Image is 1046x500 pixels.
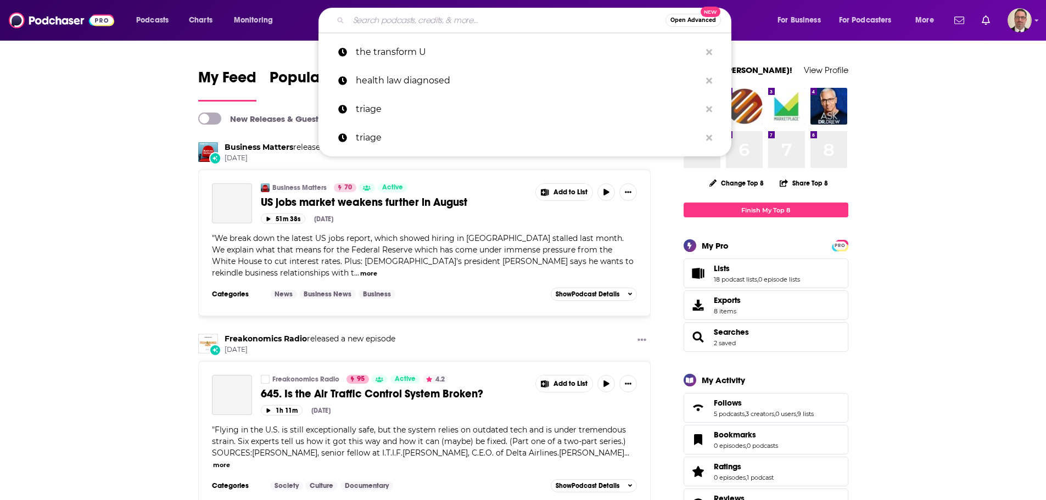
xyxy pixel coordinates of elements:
span: , [746,474,747,481]
span: Add to List [553,188,588,196]
p: health law diagnosed [356,66,701,95]
a: Culture [305,481,338,490]
span: Logged in as PercPodcast [1008,8,1032,32]
button: open menu [226,12,287,29]
span: ... [624,448,629,458]
a: 0 episodes [714,474,746,481]
button: ShowPodcast Details [551,479,637,492]
div: My Pro [702,240,729,251]
button: 4.2 [423,375,448,384]
a: 645. Is the Air Traffic Control System Broken? [212,375,252,415]
div: New Episode [209,152,221,164]
span: Active [395,374,416,385]
span: More [915,13,934,28]
span: [DATE] [225,154,382,163]
a: Popular Feed [270,68,363,102]
span: Follows [714,398,742,408]
h3: Categories [212,481,261,490]
span: Follows [684,393,848,423]
span: Lists [714,263,730,273]
span: My Feed [198,68,256,93]
a: Searches [687,329,709,345]
span: Lists [684,259,848,288]
button: more [360,269,377,278]
a: Active [378,183,407,192]
a: Documentary [340,481,393,490]
div: My Activity [702,375,745,385]
a: Freakonomics Radio [272,375,339,384]
button: open menu [128,12,183,29]
span: Searches [684,322,848,352]
a: Bookmarks [714,430,778,440]
a: Ratings [687,464,709,479]
p: triage [356,123,701,152]
a: US jobs market weakens further in August [212,183,252,223]
p: the transform U [356,38,701,66]
input: Search podcasts, credits, & more... [349,12,665,29]
button: Show profile menu [1008,8,1032,32]
a: 5 podcasts [714,410,745,418]
a: View Profile [804,65,848,75]
a: Exports [684,290,848,320]
a: 0 users [775,410,796,418]
h3: released a new episode [225,334,395,344]
button: 1h 11m [261,405,303,415]
a: Show notifications dropdown [950,11,969,30]
button: open menu [908,12,948,29]
a: 645. Is the Air Traffic Control System Broken? [261,387,528,401]
a: Rare Earth Exchanges [726,88,763,125]
button: Open AdvancedNew [665,14,721,27]
a: 0 episodes [714,442,746,450]
a: Society [270,481,303,490]
span: Charts [189,13,212,28]
a: Freakonomics Radio [261,375,270,384]
button: ShowPodcast Details [551,288,637,301]
button: Change Top 8 [703,176,771,190]
a: Follows [714,398,814,408]
img: Business Matters [198,142,218,162]
a: Active [390,375,420,384]
span: Show Podcast Details [556,290,619,298]
button: 51m 38s [261,214,305,224]
a: health law diagnosed [318,66,731,95]
a: Business Matters [272,183,327,192]
span: ... [354,268,359,278]
img: Business Matters [261,183,270,192]
span: For Podcasters [839,13,892,28]
button: Show More Button [619,183,637,201]
span: 70 [344,182,352,193]
a: 95 [346,375,369,384]
span: Exports [687,297,709,313]
div: [DATE] [314,215,333,223]
a: News [270,290,297,299]
span: Flying in the U.S. is still exceptionally safe, but the system relies on outdated tech and is und... [212,425,626,458]
span: Exports [714,295,741,305]
span: PRO [834,241,847,250]
a: Business Matters [225,142,293,152]
img: Marketplace [768,88,805,125]
span: , [745,410,746,418]
a: 0 episode lists [758,276,800,283]
span: " [212,425,626,458]
span: " [212,233,634,278]
a: the transform U [318,38,731,66]
span: Searches [714,327,749,337]
span: 95 [357,374,365,385]
a: Lists [714,263,800,273]
a: My Feed [198,68,256,102]
a: Finish My Top 8 [684,203,848,217]
button: Show More Button [536,184,593,200]
a: New Releases & Guests Only [198,113,343,125]
a: Ratings [714,462,774,471]
a: Show notifications dropdown [977,11,994,30]
span: 8 items [714,307,741,315]
div: [DATE] [311,407,331,414]
a: 1 podcast [747,474,774,481]
button: Share Top 8 [779,172,829,194]
a: Follows [687,400,709,415]
span: Bookmarks [714,430,756,440]
a: Welcome [PERSON_NAME]! [684,65,792,75]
